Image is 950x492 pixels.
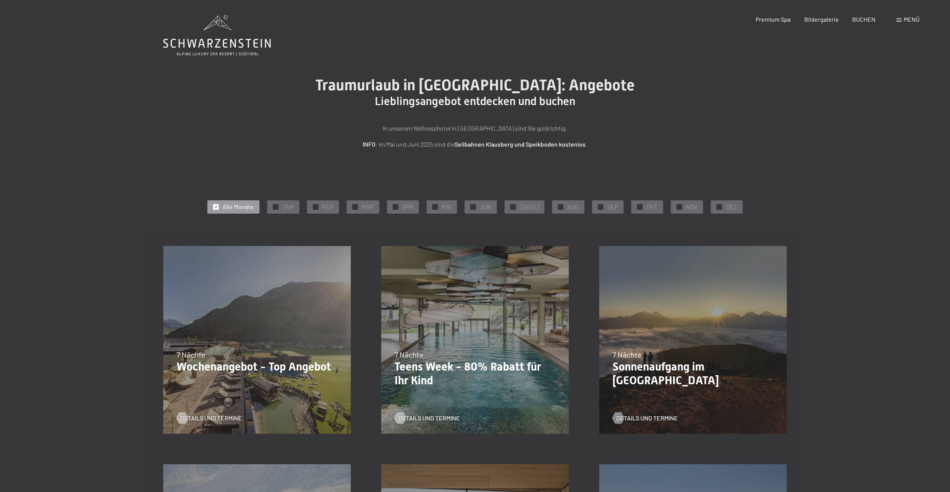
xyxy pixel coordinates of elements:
[394,204,397,209] span: ✓
[904,16,920,23] span: Menü
[398,414,460,422] span: Details und Termine
[314,204,317,209] span: ✓
[613,414,678,422] a: Details und Termine
[363,141,376,148] strong: INFO
[607,203,618,211] span: SEP
[274,204,277,209] span: ✓
[678,204,681,209] span: ✓
[472,204,475,209] span: ✓
[686,203,697,211] span: NOV
[395,414,460,422] a: Details und Termine
[395,360,555,387] p: Teens Week - 80% Rabatt für Ihr Kind
[442,203,451,211] span: MAI
[402,203,413,211] span: APR
[520,203,539,211] span: [DATE]
[354,204,357,209] span: ✓
[180,414,242,422] span: Details und Termine
[285,139,665,149] p: : Im Mai und Juni 2025 sind die .
[282,203,294,211] span: JAN
[177,350,205,359] span: 7 Nächte
[756,16,791,23] a: Premium Spa
[567,203,579,211] span: AUG
[177,360,337,374] p: Wochenangebot - Top Angebot
[215,204,218,209] span: ✓
[375,94,575,108] span: Lieblingsangebot entdecken und buchen
[599,204,602,209] span: ✓
[852,16,875,23] a: BUCHEN
[726,203,737,211] span: DEZ
[646,203,657,211] span: OKT
[512,204,515,209] span: ✓
[613,360,773,387] p: Sonnenaufgang im [GEOGRAPHIC_DATA]
[395,350,423,359] span: 7 Nächte
[223,203,254,211] span: Alle Monate
[285,123,665,133] p: In unserem Wellnesshotel in [GEOGRAPHIC_DATA] sind Sie goldrichtig.
[559,204,562,209] span: ✓
[718,204,721,209] span: ✓
[613,350,641,359] span: 7 Nächte
[480,203,491,211] span: JUN
[638,204,641,209] span: ✓
[804,16,839,23] a: Bildergalerie
[177,414,242,422] a: Details und Termine
[455,141,586,148] strong: Seilbahnen Klausberg und Speikboden kostenlos
[322,203,333,211] span: FEB
[362,203,374,211] span: MAR
[616,414,678,422] span: Details und Termine
[315,76,635,94] span: Traumurlaub in [GEOGRAPHIC_DATA]: Angebote
[434,204,437,209] span: ✓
